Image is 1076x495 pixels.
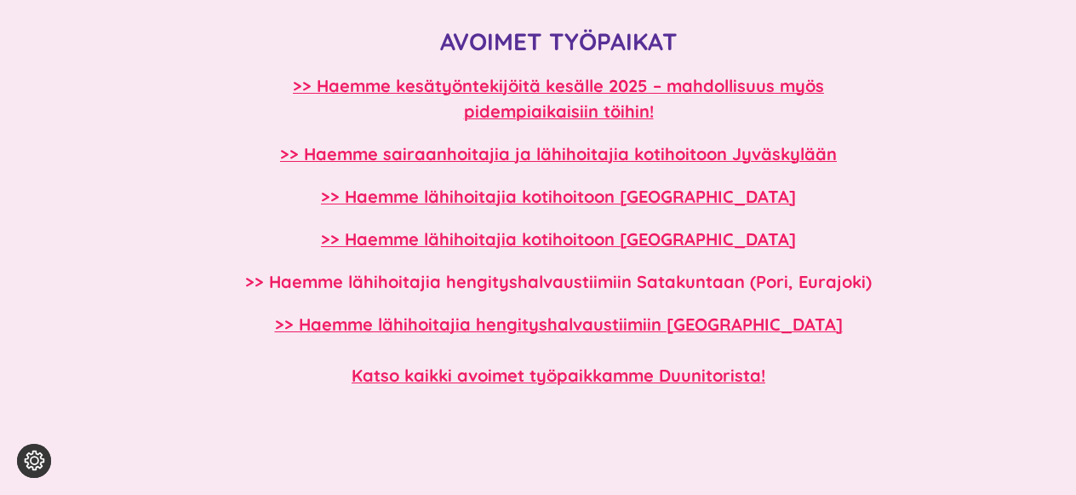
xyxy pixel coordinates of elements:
[293,75,824,122] a: >> Haemme kesätyöntekijöitä kesälle 2025 – mahdollisuus myös pidempiaikaisiin töihin!
[280,143,837,164] a: >> Haemme sairaanhoitajia ja lähihoitajia kotihoitoon Jyväskylään
[321,186,796,207] a: >> Haemme lähihoitajia kotihoitoon [GEOGRAPHIC_DATA]
[321,228,796,250] a: >> Haemme lähihoitajia kotihoitoon [GEOGRAPHIC_DATA]
[17,444,51,478] button: Evästeasetukset
[440,26,678,56] strong: AVOIMET TYÖPAIKAT
[245,271,872,292] a: >> Haemme lähihoitajia hengityshalvaustiimiin Satakuntaan (Pori, Eurajoki)
[352,365,765,386] a: Katso kaikki avoimet työpaikkamme Duunitorista!
[275,314,843,335] a: >> Haemme lähihoitajia hengityshalvaustiimiin [GEOGRAPHIC_DATA]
